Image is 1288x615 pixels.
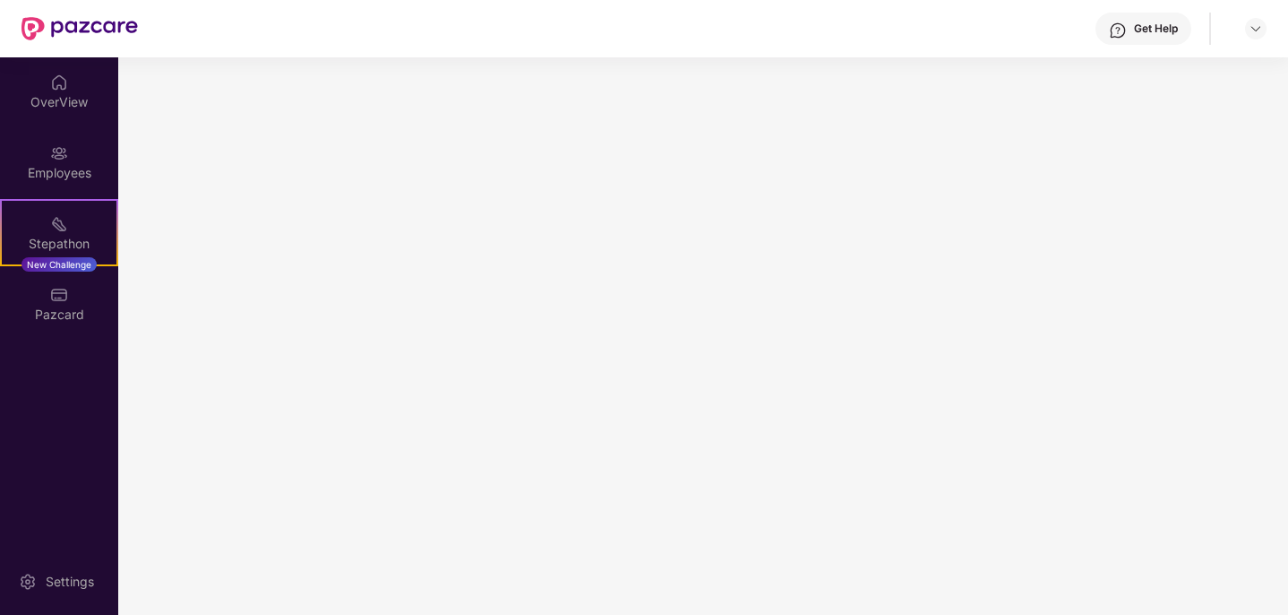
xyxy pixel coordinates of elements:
[40,573,99,591] div: Settings
[21,257,97,272] div: New Challenge
[1249,22,1263,36] img: svg+xml;base64,PHN2ZyBpZD0iRHJvcGRvd24tMzJ4MzIiIHhtbG5zPSJodHRwOi8vd3d3LnczLm9yZy8yMDAwL3N2ZyIgd2...
[50,215,68,233] img: svg+xml;base64,PHN2ZyB4bWxucz0iaHR0cDovL3d3dy53My5vcmcvMjAwMC9zdmciIHdpZHRoPSIyMSIgaGVpZ2h0PSIyMC...
[50,74,68,91] img: svg+xml;base64,PHN2ZyBpZD0iSG9tZSIgeG1sbnM9Imh0dHA6Ly93d3cudzMub3JnLzIwMDAvc3ZnIiB3aWR0aD0iMjAiIG...
[2,235,116,253] div: Stepathon
[1109,22,1127,39] img: svg+xml;base64,PHN2ZyBpZD0iSGVscC0zMngzMiIgeG1sbnM9Imh0dHA6Ly93d3cudzMub3JnLzIwMDAvc3ZnIiB3aWR0aD...
[50,286,68,304] img: svg+xml;base64,PHN2ZyBpZD0iUGF6Y2FyZCIgeG1sbnM9Imh0dHA6Ly93d3cudzMub3JnLzIwMDAvc3ZnIiB3aWR0aD0iMj...
[1134,22,1178,36] div: Get Help
[21,17,138,40] img: New Pazcare Logo
[50,144,68,162] img: svg+xml;base64,PHN2ZyBpZD0iRW1wbG95ZWVzIiB4bWxucz0iaHR0cDovL3d3dy53My5vcmcvMjAwMC9zdmciIHdpZHRoPS...
[19,573,37,591] img: svg+xml;base64,PHN2ZyBpZD0iU2V0dGluZy0yMHgyMCIgeG1sbnM9Imh0dHA6Ly93d3cudzMub3JnLzIwMDAvc3ZnIiB3aW...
